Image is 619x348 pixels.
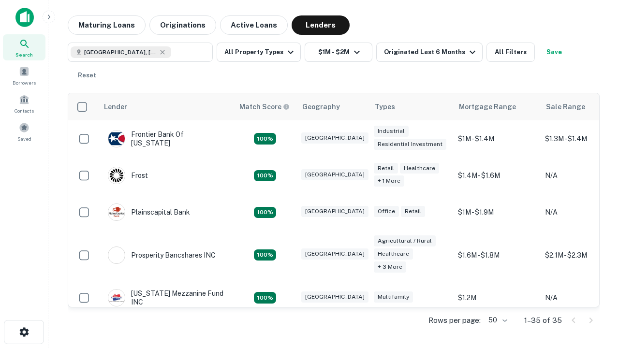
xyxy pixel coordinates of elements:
div: Capitalize uses an advanced AI algorithm to match your search with the best lender. The match sco... [239,101,290,112]
button: $1M - $2M [305,43,372,62]
div: [GEOGRAPHIC_DATA] [301,291,368,303]
span: Saved [17,135,31,143]
div: [GEOGRAPHIC_DATA] [301,206,368,217]
button: Lenders [292,15,350,35]
div: Agricultural / Rural [374,235,436,246]
div: [GEOGRAPHIC_DATA] [301,132,368,144]
th: Lender [98,93,234,120]
div: Matching Properties: 4, hasApolloMatch: undefined [254,133,276,145]
div: Office [374,206,399,217]
div: Healthcare [400,163,439,174]
button: Maturing Loans [68,15,146,35]
div: Retail [374,163,398,174]
div: Mortgage Range [459,101,516,113]
a: Contacts [3,90,45,116]
button: Originations [149,15,216,35]
td: $1M - $1.4M [453,120,540,157]
div: Retail [401,206,425,217]
button: Active Loans [220,15,288,35]
a: Search [3,34,45,60]
div: Matching Properties: 5, hasApolloMatch: undefined [254,292,276,304]
div: Healthcare [374,248,413,260]
a: Borrowers [3,62,45,88]
img: picture [108,204,125,220]
div: 50 [485,313,509,327]
div: Matching Properties: 6, hasApolloMatch: undefined [254,249,276,261]
span: Search [15,51,33,58]
div: Industrial [374,126,409,137]
td: $1.4M - $1.6M [453,157,540,194]
button: All Property Types [217,43,301,62]
div: Frontier Bank Of [US_STATE] [108,130,224,147]
iframe: Chat Widget [571,240,619,286]
div: [GEOGRAPHIC_DATA] [301,169,368,180]
span: Contacts [15,107,34,115]
div: Sale Range [546,101,585,113]
div: [GEOGRAPHIC_DATA] [301,248,368,260]
div: + 1 more [374,175,404,187]
td: $1M - $1.9M [453,194,540,231]
div: Frost [108,167,148,184]
span: Borrowers [13,79,36,87]
div: Multifamily [374,291,413,303]
p: Rows per page: [428,315,481,326]
button: Reset [72,66,103,85]
button: All Filters [486,43,535,62]
div: Plainscapital Bank [108,203,190,221]
th: Types [369,93,453,120]
div: [US_STATE] Mezzanine Fund INC [108,289,224,306]
span: [GEOGRAPHIC_DATA], [GEOGRAPHIC_DATA], [GEOGRAPHIC_DATA] [84,48,157,57]
button: Save your search to get updates of matches that match your search criteria. [539,43,570,62]
a: Saved [3,118,45,145]
img: picture [108,290,125,306]
td: $1.6M - $1.8M [453,231,540,279]
img: capitalize-icon.png [15,8,34,27]
img: picture [108,247,125,263]
th: Capitalize uses an advanced AI algorithm to match your search with the best lender. The match sco... [234,93,296,120]
button: Originated Last 6 Months [376,43,483,62]
div: Types [375,101,395,113]
div: Matching Properties: 4, hasApolloMatch: undefined [254,170,276,182]
div: Matching Properties: 4, hasApolloMatch: undefined [254,207,276,218]
th: Geography [296,93,369,120]
td: $1.2M [453,279,540,316]
div: + 3 more [374,261,406,273]
div: Originated Last 6 Months [384,46,478,58]
p: 1–35 of 35 [524,315,562,326]
div: Prosperity Bancshares INC [108,246,216,264]
div: Lender [104,101,127,113]
h6: Match Score [239,101,288,112]
div: Geography [302,101,340,113]
img: picture [108,167,125,184]
img: picture [108,130,125,147]
th: Mortgage Range [453,93,540,120]
div: Residential Investment [374,139,446,150]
